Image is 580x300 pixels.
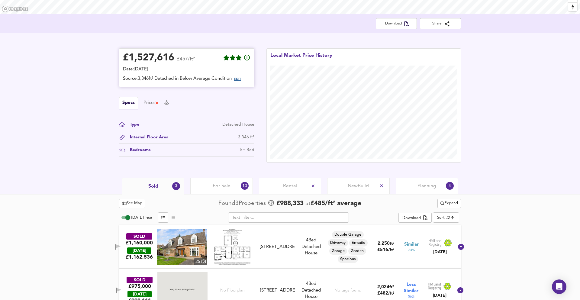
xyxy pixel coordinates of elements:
div: Open Intercom Messenger [552,279,566,294]
div: [STREET_ADDRESS] [260,244,295,250]
div: Driveway [328,239,348,247]
span: Sold [148,183,158,190]
div: Type [125,121,139,128]
div: [DATE] [428,292,451,298]
img: Land Registry [428,239,452,247]
span: Planning [417,183,436,189]
span: See Map [122,200,142,207]
div: Garden [348,247,366,255]
div: SOLD [126,233,152,240]
span: Share [425,21,456,27]
div: SOLD£1,160,000 [DATE]£1,162,536property thumbnail 25 Floorplan[STREET_ADDRESS]4Bed Detached House... [119,225,461,269]
span: ft² [389,285,394,289]
span: Less Similar [404,282,418,294]
span: £ 485 / ft² average [311,200,361,207]
div: Found 3 Propert ies [218,199,267,208]
span: / ft² [388,292,394,295]
div: Local Market Price History [270,52,332,66]
div: Sort [433,212,459,223]
span: £ 988,333 [276,199,304,208]
div: Source: 3,346ft² Detached in Below Average Condition [123,76,250,83]
button: See Map [119,199,145,208]
button: Share [420,18,461,29]
span: Rental [283,183,297,189]
span: £ 516 [377,248,394,252]
span: £ 1,162,536 [126,254,153,260]
span: Similar [404,241,419,248]
span: Spacious [338,256,358,262]
span: EDIT [234,78,241,81]
span: at [305,201,311,207]
div: Detached House [222,121,254,128]
span: 2,250 [378,241,390,246]
div: 4 [446,182,454,190]
button: Expand [437,199,461,208]
img: property thumbnail [157,229,207,265]
div: 4 Bed Detached House [298,237,325,256]
div: 3,346 ft² [238,134,254,140]
button: Reset bearing to north [568,2,577,11]
div: [DATE] [127,291,152,297]
div: Date: [DATE] [123,66,250,73]
span: Driveway [328,240,348,246]
span: 56 % [408,294,414,299]
div: En-suite [349,239,368,247]
span: No Floorplan [220,288,245,293]
span: / ft² [388,248,394,252]
div: split button [437,199,461,208]
div: No tags found [334,288,361,293]
button: Prices [143,100,159,106]
button: Specs [119,97,138,109]
div: £ 1,527,616 [123,53,174,63]
svg: Show Details [457,287,464,294]
span: Garden [348,248,366,254]
span: New Build [348,183,369,189]
div: £975,000 [128,283,151,290]
span: £ 482 [377,291,394,296]
input: Text Filter... [228,212,349,223]
div: split button [398,213,431,223]
span: For Sale [213,183,230,189]
div: Sort [437,215,445,221]
div: Spacious [338,256,358,263]
div: 25 [194,258,207,265]
a: property thumbnail 25 [157,229,207,265]
div: [DATE] [127,247,151,254]
div: 10 [241,182,249,190]
div: 4 Bed Detached House [298,281,325,300]
span: Reset bearing to north [568,3,577,11]
div: [DATE] [428,249,452,255]
svg: Show Details [457,243,465,250]
a: Mapbox homepage [2,5,28,12]
span: £457/ft² [177,57,195,66]
span: 2,024 [377,285,389,289]
img: Floorplan [214,229,250,265]
div: Bedrooms [125,147,150,153]
span: Download [381,21,412,27]
div: 4 Greenfields, CM24 8AH [258,287,298,294]
span: Garage [329,248,347,254]
img: Land Registry [428,282,451,290]
div: 5+ Bed [240,147,254,153]
button: Download [398,213,431,223]
span: ft² [390,242,394,246]
div: Garage [329,247,347,255]
span: Double Garage [332,232,364,237]
div: Internal Floor Area [125,134,169,140]
button: Download [376,18,417,29]
div: Double Garage [332,231,364,238]
span: [DATE] Price [131,216,152,220]
span: Expand [440,200,458,207]
div: £1,160,000 [126,240,153,246]
span: 64 % [408,248,415,253]
div: SOLD [127,277,153,283]
div: Download [402,215,421,222]
div: 3 [172,182,180,190]
span: En-suite [349,240,368,246]
div: [STREET_ADDRESS] [260,287,295,294]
